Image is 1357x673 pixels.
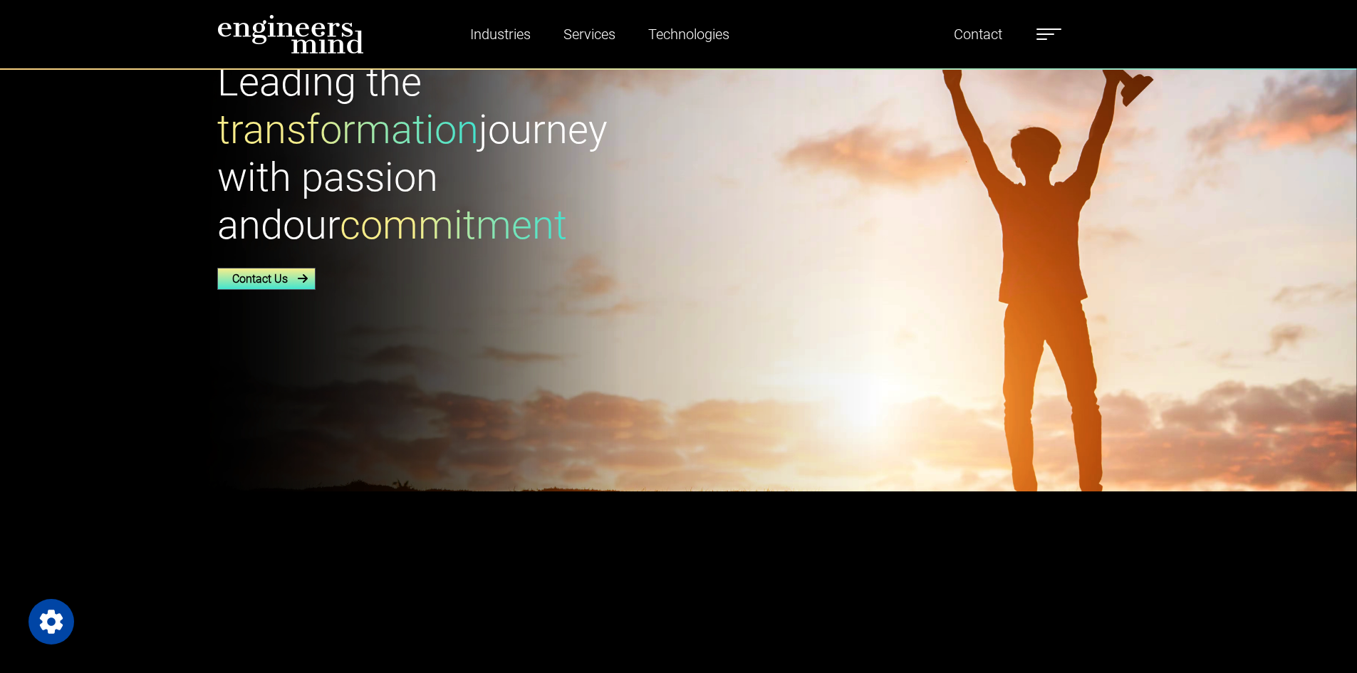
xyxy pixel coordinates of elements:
[340,202,567,249] span: commitment
[217,268,316,290] a: Contact Us
[464,18,536,51] a: Industries
[217,14,364,54] img: logo
[217,106,479,153] span: transformation
[558,18,621,51] a: Services
[643,18,735,51] a: Technologies
[217,58,670,250] h1: Leading the journey with passion and our
[948,18,1008,51] a: Contact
